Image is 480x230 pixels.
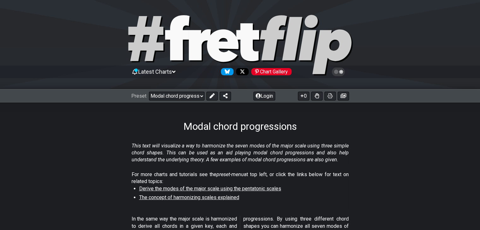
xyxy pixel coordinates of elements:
h1: Modal chord progressions [183,120,297,132]
em: preset-menu [216,171,244,177]
select: Preset [149,92,204,101]
a: #fretflip at Pinterest [249,68,292,75]
a: Follow #fretflip at Bluesky [218,68,234,75]
button: Create image [338,92,349,101]
span: The concept of harmonizing scales explained [139,194,239,200]
button: Toggle Dexterity for all fretkits [311,92,323,101]
button: 0 [298,92,309,101]
span: Derive the modes of the major scale using the pentatonic scales [139,186,281,192]
a: Follow #fretflip at X [234,68,249,75]
p: For more charts and tutorials see the at top left, or click the links below for text on related t... [132,171,349,185]
span: Toggle light / dark theme [335,69,342,75]
button: Edit Preset [206,92,218,101]
button: Login [253,92,275,101]
span: Latest Charts [138,68,172,75]
button: Print [324,92,336,101]
div: Chart Gallery [251,68,292,75]
em: This text will visualize a way to harmonize the seven modes of the major scale using three simple... [132,143,349,163]
span: Preset [131,93,146,99]
button: Share Preset [220,92,231,101]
